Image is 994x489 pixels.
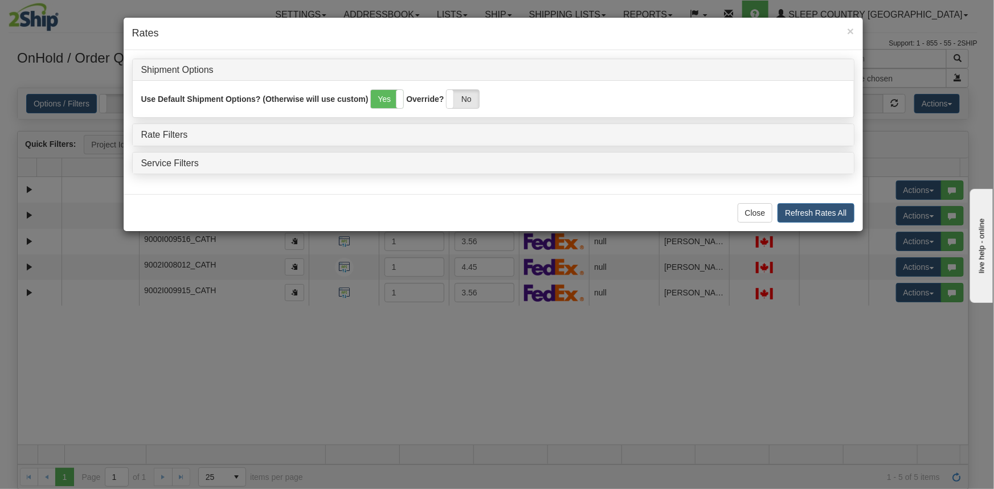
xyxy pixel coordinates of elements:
[9,10,105,18] div: live help - online
[141,130,188,139] a: Rate Filters
[371,90,403,108] label: Yes
[447,90,479,108] label: No
[847,25,854,37] button: Close
[968,186,993,302] iframe: chat widget
[141,158,199,168] a: Service Filters
[141,93,369,105] label: Use Default Shipment Options? (Otherwise will use custom)
[738,203,773,223] button: Close
[847,24,854,38] span: ×
[778,203,854,223] button: Refresh Rates All
[132,26,854,41] h4: Rates
[406,93,444,105] label: Override?
[141,65,214,75] a: Shipment Options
